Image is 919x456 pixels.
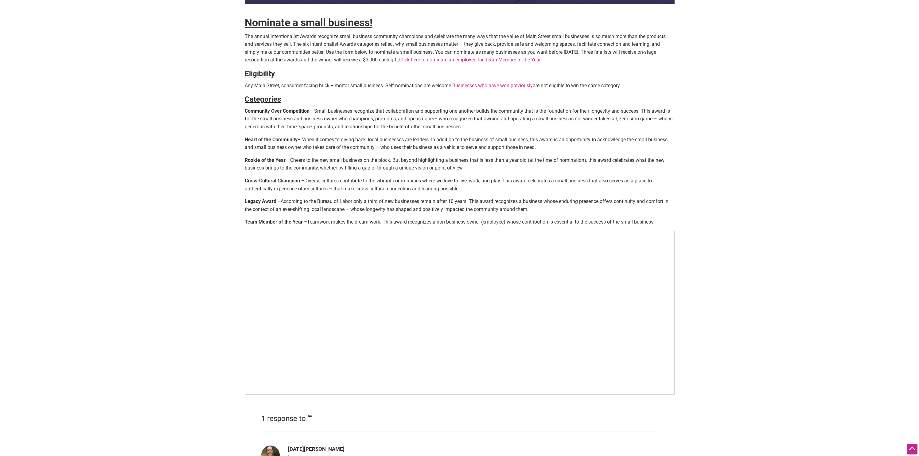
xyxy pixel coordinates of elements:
[245,219,655,225] strong: Team Member of the Year –
[907,444,917,454] div: Scroll Back to Top
[245,69,275,78] strong: Eligibility
[245,137,298,142] strong: Heart of the Community
[307,219,655,225] span: Teamwork makes the dream work. This award recognizes a non-business owner (employee) whose contri...
[245,33,675,64] p: The annual Intentionalist Awards recognize small business community champions and celebrate the m...
[399,57,540,63] a: Click here to nominate an employee for Team Member of the Year
[245,198,281,204] strong: Legacy Award –
[245,178,304,184] strong: Cross-Cultural Champion –
[245,177,675,193] p: Diverse cultures contribute to the vibrant communities where we love to live, work, and play. Thi...
[245,107,675,131] p: – Small businesses recognize that collaboration and supporting one another builds the community t...
[245,82,675,90] p: Any Main Street, consumer-facing brick + mortar small business. Self-nominations are welcome. are...
[288,446,345,452] b: [DATE][PERSON_NAME]
[245,136,675,151] p: – When it comes to giving back, local businesses are leaders. In addition to the business of smal...
[245,197,675,213] p: According to the Bureau of Labor only a third of new businesses remain after 10 years. This award...
[245,157,286,163] strong: Rookie of the Year
[245,108,310,114] strong: Community Over Competition
[261,414,658,424] h2: 1 response to “”
[245,16,372,29] strong: Nominate a small business!
[245,95,281,103] strong: Categories
[452,83,533,88] a: Businesses who have won previously
[245,156,675,172] p: – Cheers to the new small business on the block. But beyond highlighting a business that is less ...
